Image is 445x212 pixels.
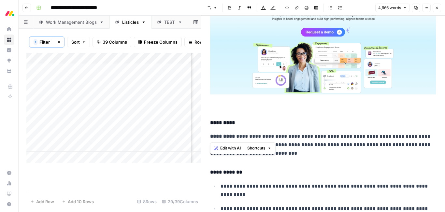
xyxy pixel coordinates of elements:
span: Row Height [194,39,218,45]
span: Add Row [36,198,54,205]
div: Work Management Blogs [46,19,97,25]
a: Browse [4,35,14,45]
a: Settings [4,168,14,178]
button: Workspace: Monday.com [4,5,14,21]
button: Edit with AI [212,144,243,152]
span: Freeze Columns [144,39,178,45]
a: Learning Hub [4,189,14,199]
button: Sort [67,37,90,47]
span: Filter [39,39,50,45]
a: Work Management Blogs [33,16,109,29]
a: Insights [4,45,14,55]
span: Sort [71,39,80,45]
div: Listicles [122,19,139,25]
button: Add Row [26,196,58,207]
a: TEST [151,16,188,29]
span: 39 Columns [103,39,127,45]
a: Blank [188,16,224,29]
span: 1 [35,39,36,45]
span: Edit with AI [220,145,241,151]
button: 39 Columns [93,37,131,47]
a: Usage [4,178,14,189]
button: Shortcuts [245,144,274,152]
a: Your Data [4,66,14,76]
button: 4,966 words [375,4,410,12]
img: Monday.com Logo [4,7,16,19]
a: Home [4,24,14,35]
div: 1 [34,39,37,45]
button: Add 10 Rows [58,196,98,207]
span: Shortcuts [247,145,266,151]
button: Freeze Columns [134,37,182,47]
span: 4,966 words [378,5,401,11]
div: TEST [164,19,175,25]
div: 29/39 Columns [159,196,201,207]
a: Listicles [109,16,151,29]
span: Add 10 Rows [68,198,94,205]
div: 8 Rows [135,196,159,207]
button: 1Filter [29,37,54,47]
button: Help + Support [4,199,14,209]
a: Opportunities [4,55,14,66]
button: Row Height [184,37,222,47]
